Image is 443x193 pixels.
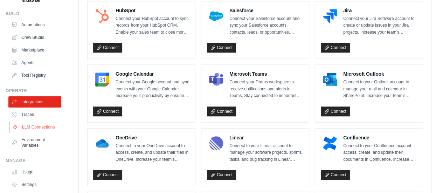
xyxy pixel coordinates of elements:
[8,166,61,178] a: Usage
[8,109,61,120] a: Traces
[229,79,303,99] p: Connect your Teams workspace to receive notifications and alerts in Teams. Stay connected to impo...
[229,7,303,14] h4: Salesforce
[343,15,417,36] p: Connect your Jira Software account to create or update issues in your Jira projects. Increase you...
[229,70,303,77] h4: Microsoft Teams
[229,143,303,163] p: Connect to your Linear account to manage your software projects, sprints, tasks, and bug tracking...
[8,19,61,30] a: Automations
[343,143,417,163] p: Connect to your Confluence account access, create, and update their documents in Confluence. Incr...
[343,70,417,77] h4: Microsoft Outlook
[116,143,189,163] p: Connect to your OneDrive account to access, create, and update their files in OneDrive. Increase ...
[116,15,189,36] p: Connect your HubSpot account to sync records from your HubSpot CRM. Enable your sales team to clo...
[8,44,61,56] a: Marketplace
[95,9,109,23] img: HubSpot Logo
[209,73,223,87] img: Microsoft Teams Logo
[321,170,350,180] a: Connect
[116,70,189,77] h4: Google Calendar
[6,88,61,94] div: Operate
[209,136,223,150] img: Linear Logo
[93,43,122,53] a: Connect
[207,106,236,116] a: Connect
[207,170,236,180] a: Connect
[116,7,189,14] h4: HubSpot
[8,57,61,68] a: Agents
[8,96,61,108] a: Integrations
[8,70,61,81] a: Tool Registry
[93,170,122,180] a: Connect
[9,122,62,133] a: LLM Connections
[321,106,350,116] a: Connect
[229,134,303,141] h4: Linear
[323,9,337,23] img: Jira Logo
[343,79,417,99] p: Connect to your Outlook account to manage your mail and calendar in SharePoint. Increase your tea...
[8,179,61,190] a: Settings
[323,73,337,87] img: Microsoft Outlook Logo
[323,136,337,150] img: Confluence Logo
[343,134,417,141] h4: Confluence
[321,43,350,53] a: Connect
[6,158,61,164] div: Manage
[95,73,109,87] img: Google Calendar Logo
[95,136,109,150] img: OneDrive Logo
[209,9,223,23] img: Salesforce Logo
[343,7,417,14] h4: Jira
[8,134,61,151] a: Environment Variables
[116,134,189,141] h4: OneDrive
[93,106,122,116] a: Connect
[207,43,236,53] a: Connect
[116,79,189,99] p: Connect your Google account and sync events with your Google Calendar. Increase your productivity...
[8,32,61,43] a: Crew Studio
[6,11,61,16] div: Build
[229,15,303,36] p: Connect your Salesforce account and sync your Salesforce accounts, contacts, leads, or opportunit...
